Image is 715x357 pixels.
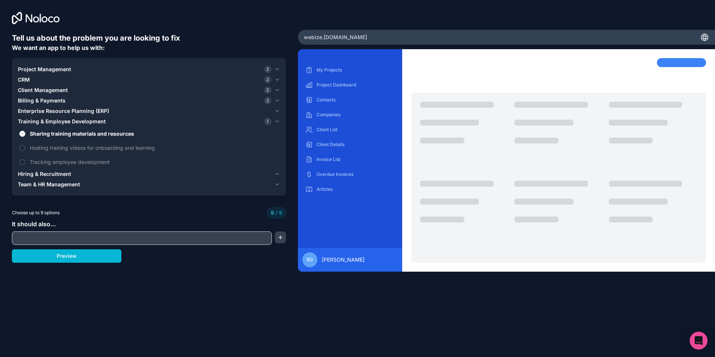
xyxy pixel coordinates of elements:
h6: Tell us about the problem you are looking to fix [12,33,286,43]
p: Client Details [317,142,395,148]
span: webize .[DOMAIN_NAME] [304,34,367,41]
span: We want an app to help us with: [12,44,105,51]
button: Billing & Payments2 [18,95,280,106]
span: 9 [274,209,282,217]
span: 1 [264,118,271,125]
span: CRM [18,76,30,83]
button: Tracking employee development [19,159,25,165]
div: Open Intercom Messenger [690,332,708,350]
span: Sharing training materials and resources [30,130,279,138]
span: 2 [264,66,271,73]
div: scrollable content [304,64,396,242]
span: / [276,209,277,216]
span: Billing & Payments [18,97,66,104]
button: Hiring & Recruitment [18,169,280,179]
span: Client Management [18,86,68,94]
span: It should also... [12,220,56,228]
span: Choose up to 9 options [12,209,60,216]
span: 2 [264,97,271,104]
span: EO [307,257,313,263]
p: Invoice List [317,157,395,162]
span: Hiring & Recruitment [18,170,71,178]
p: Overdue Invoices [317,171,395,177]
button: Project Management2 [18,64,280,75]
p: Companies [317,112,395,118]
p: Articles [317,186,395,192]
div: Training & Employee Development1 [18,127,280,169]
button: Sharing training materials and resources [19,131,25,137]
span: Team & HR Management [18,181,80,188]
p: My Projects [317,67,395,73]
button: Enterprise Resource Planning (ERP) [18,106,280,116]
span: [PERSON_NAME] [322,256,365,263]
span: 2 [264,76,271,83]
span: 2 [264,86,271,94]
p: Contacts [317,97,395,103]
span: Training & Employee Development [18,118,106,125]
button: Team & HR Management [18,179,280,190]
button: Training & Employee Development1 [18,116,280,127]
button: Preview [12,249,121,263]
span: 9 [271,209,274,217]
button: Client Management2 [18,85,280,95]
button: Hosting training videos for onboarding and learning [19,145,25,151]
p: Client List [317,127,395,133]
button: CRM2 [18,75,280,85]
span: Project Management [18,66,71,73]
span: Enterprise Resource Planning (ERP) [18,107,109,115]
p: Project Dashboard [317,82,395,88]
span: Tracking employee development [30,158,279,166]
span: Hosting training videos for onboarding and learning [30,144,279,152]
